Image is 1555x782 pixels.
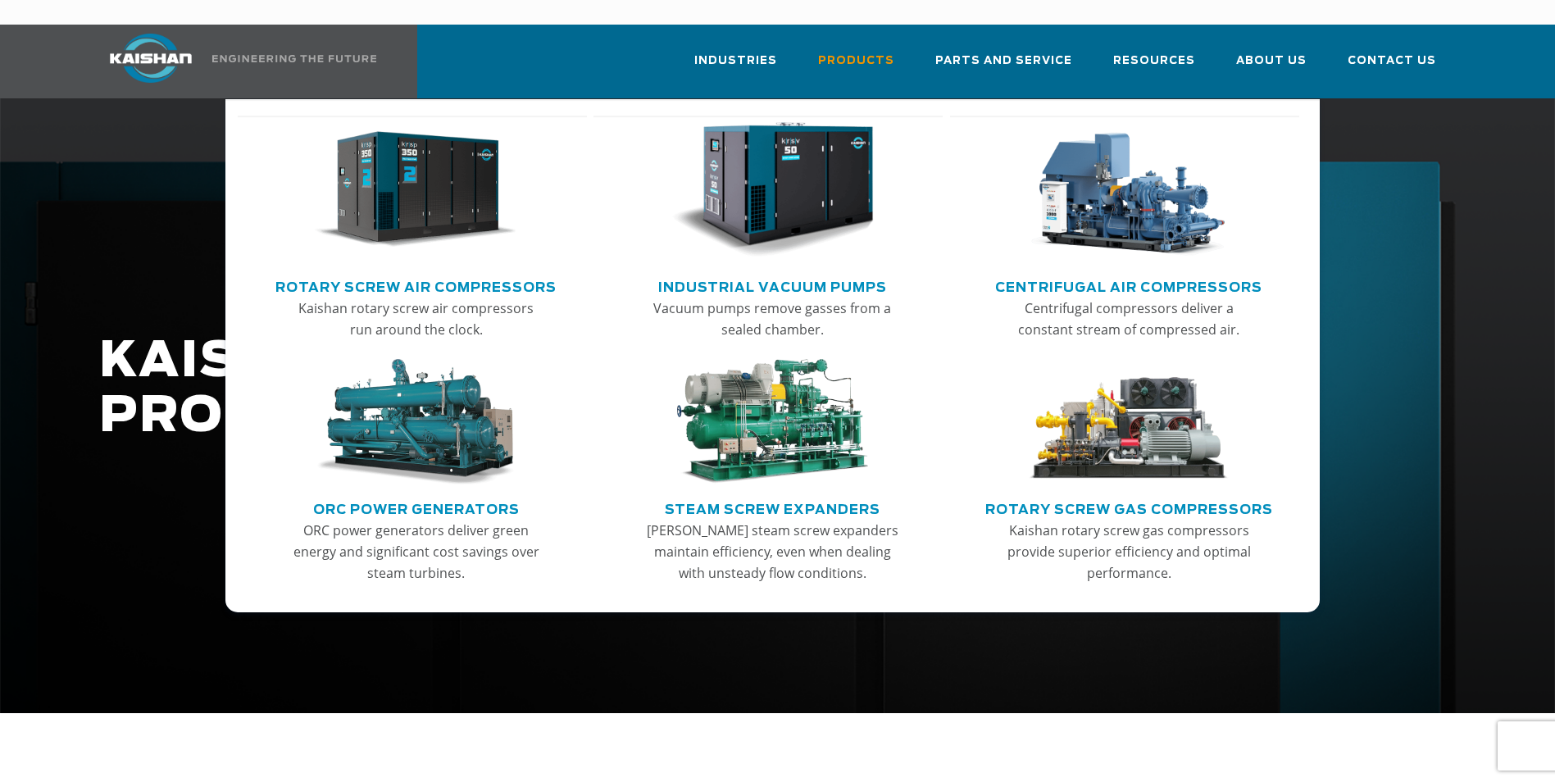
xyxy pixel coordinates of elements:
span: Products [818,52,894,70]
img: kaishan logo [89,34,212,83]
a: Parts and Service [935,39,1072,95]
span: Contact Us [1348,52,1436,70]
a: Resources [1113,39,1195,95]
img: thumb-Rotary-Screw-Air-Compressors [315,122,516,258]
a: Contact Us [1348,39,1436,95]
span: Industries [694,52,777,70]
span: Resources [1113,52,1195,70]
img: thumb-Centrifugal-Air-Compressors [1028,122,1230,258]
span: Parts and Service [935,52,1072,70]
p: Kaishan rotary screw air compressors run around the clock. [289,298,544,340]
p: [PERSON_NAME] steam screw expanders maintain efficiency, even when dealing with unsteady flow con... [644,520,900,584]
p: Vacuum pumps remove gasses from a sealed chamber. [644,298,900,340]
span: About Us [1236,52,1307,70]
a: About Us [1236,39,1307,95]
a: Industrial Vacuum Pumps [658,273,887,298]
a: Industries [694,39,777,95]
a: Steam Screw Expanders [665,495,880,520]
img: Engineering the future [212,55,376,62]
a: Rotary Screw Air Compressors [275,273,557,298]
a: Products [818,39,894,95]
img: thumb-ORC-Power-Generators [315,359,516,485]
p: Kaishan rotary screw gas compressors provide superior efficiency and optimal performance. [1001,520,1257,584]
h1: KAISHAN PRODUCTS [99,334,1227,444]
a: Centrifugal Air Compressors [995,273,1262,298]
img: thumb-Industrial-Vacuum-Pumps [671,122,873,258]
a: Rotary Screw Gas Compressors [985,495,1273,520]
a: ORC Power Generators [313,495,520,520]
p: ORC power generators deliver green energy and significant cost savings over steam turbines. [289,520,544,584]
img: thumb-Steam-Screw-Expanders [671,359,873,485]
p: Centrifugal compressors deliver a constant stream of compressed air. [1001,298,1257,340]
img: thumb-Rotary-Screw-Gas-Compressors [1028,359,1230,485]
a: Kaishan USA [89,25,380,98]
